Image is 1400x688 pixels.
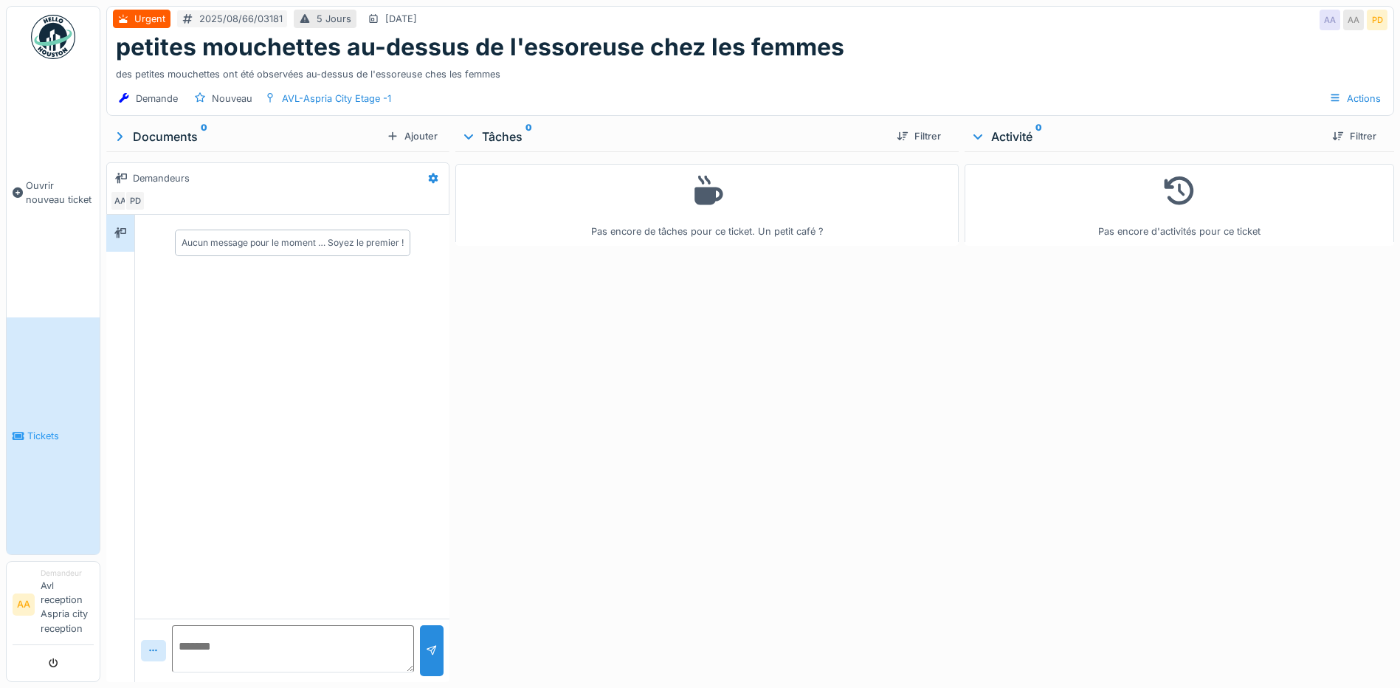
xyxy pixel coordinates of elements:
[7,67,100,317] a: Ouvrir nouveau ticket
[385,12,417,26] div: [DATE]
[1035,128,1042,145] sup: 0
[317,12,351,26] div: 5 Jours
[182,236,404,250] div: Aucun message pour le moment … Soyez le premier !
[41,568,94,579] div: Demandeur
[525,128,532,145] sup: 0
[134,12,165,26] div: Urgent
[13,594,35,616] li: AA
[891,126,947,146] div: Filtrer
[212,92,252,106] div: Nouveau
[1343,10,1364,30] div: AA
[110,190,131,211] div: AA
[199,12,283,26] div: 2025/08/66/03181
[1367,10,1387,30] div: PD
[41,568,94,641] li: Avl reception Aspria city reception
[116,61,1385,81] div: des petites mouchettes ont été observées au-dessus de l'essoreuse ches les femmes
[136,92,178,106] div: Demande
[27,429,94,443] span: Tickets
[461,128,885,145] div: Tâches
[970,128,1320,145] div: Activité
[125,190,145,211] div: PD
[7,317,100,554] a: Tickets
[1326,126,1382,146] div: Filtrer
[974,171,1385,239] div: Pas encore d'activités pour ce ticket
[133,171,190,185] div: Demandeurs
[282,92,391,106] div: AVL-Aspria City Etage -1
[465,171,949,239] div: Pas encore de tâches pour ce ticket. Un petit café ?
[1323,88,1387,109] div: Actions
[1320,10,1340,30] div: AA
[26,179,94,207] span: Ouvrir nouveau ticket
[13,568,94,645] a: AA DemandeurAvl reception Aspria city reception
[112,128,381,145] div: Documents
[116,33,844,61] h1: petites mouchettes au-dessus de l'essoreuse chez les femmes
[31,15,75,59] img: Badge_color-CXgf-gQk.svg
[201,128,207,145] sup: 0
[381,126,444,146] div: Ajouter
